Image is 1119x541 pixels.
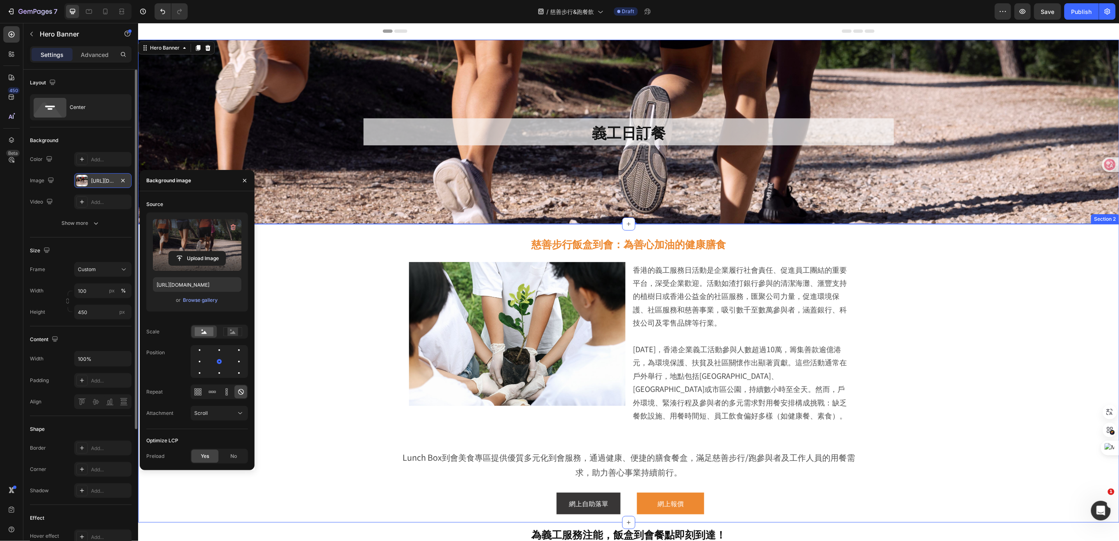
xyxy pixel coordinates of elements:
[955,192,980,200] div: Section 2
[201,453,209,460] span: Yes
[30,175,56,186] div: Image
[418,470,482,491] a: 網上自助落單
[30,154,54,165] div: Color
[1091,501,1111,521] iframe: Intercom live chat
[91,377,130,385] div: Add...
[1041,8,1055,15] span: Save
[91,156,130,163] div: Add...
[74,305,132,319] input: px
[81,50,109,59] p: Advanced
[91,177,115,185] div: [URL][DOMAIN_NAME]
[271,239,487,383] img: gempages_509728002079196333-dc3645c8-67e0-4aba-bdbd-0dd0c5bf1370.jpg
[1108,489,1114,495] span: 1
[30,245,52,256] div: Size
[146,349,165,356] div: Position
[30,487,49,494] div: Shadow
[30,266,45,273] label: Frame
[121,287,126,294] div: %
[40,29,109,39] p: Hero Banner
[499,470,566,491] a: 網上報價
[30,532,59,540] div: Hover effect
[78,266,96,273] span: Custom
[91,534,130,541] div: Add...
[547,7,549,16] span: /
[183,296,218,304] button: Browse gallery
[155,3,188,20] div: Undo/Redo
[41,50,64,59] p: Settings
[30,377,49,384] div: Padding
[30,355,43,362] div: Width
[62,219,100,227] div: Show more
[3,3,61,20] button: 7
[146,453,164,460] div: Preload
[107,286,117,296] button: %
[225,95,756,123] h2: 義工日訂餐
[146,201,163,208] div: Source
[30,398,41,405] div: Align
[252,214,729,228] p: ⁠⁠⁠⁠⁠⁠⁠
[74,283,132,298] input: px%
[30,334,60,345] div: Content
[30,466,46,473] div: Corner
[251,504,730,519] h2: 為義工服務注能，飯盒到會餐點即刻到達！
[30,308,45,316] label: Height
[70,98,120,117] div: Center
[393,213,588,228] span: 慈善步行飯盒到會：為善心加油的健康膳食
[119,309,125,315] span: px
[75,351,131,366] input: Auto
[30,444,46,452] div: Border
[10,21,43,29] div: Hero Banner
[109,287,115,294] div: px
[622,8,635,15] span: Draft
[194,410,208,416] span: Scroll
[54,7,57,16] p: 7
[8,87,20,94] div: 450
[30,137,58,144] div: Background
[118,286,128,296] button: px
[1064,3,1099,20] button: Publish
[191,406,248,421] button: Scroll
[550,7,594,16] span: 慈善步行&跑餐飲
[146,328,159,335] div: Scale
[258,426,723,457] div: Rich Text Editor. Editing area: main
[1034,3,1061,20] button: Save
[146,410,173,417] div: Attachment
[30,287,43,294] label: Width
[230,453,237,460] span: No
[431,475,470,487] p: 網上自助落單
[259,427,723,457] p: Lunch Box到會美食專區提供優質多元化到會服務，通過健康、便捷的膳食餐盒，滿足慈善步行/跑參與者及工作人員的用餐需求，助力善心事業持續前行。
[30,426,45,433] div: Shape
[176,295,181,305] span: or
[91,199,130,206] div: Add...
[30,77,57,88] div: Layout
[30,514,44,522] div: Effect
[74,262,132,277] button: Custom
[146,177,191,184] div: Background image
[146,437,178,444] div: Optimize LCP
[183,297,218,304] div: Browse gallery
[251,213,730,229] h2: Rich Text Editor. Editing area: main
[30,216,132,231] button: Show more
[91,487,130,495] div: Add...
[495,306,710,399] p: [DATE]，香港企業義工活動參與人數超過10萬，籌集善款逾億港元，為環境保護、扶貧及社區關懷作出顯著貢獻。這些活動通常在戶外舉行，地點包括[GEOGRAPHIC_DATA]、[GEOGRAPH...
[1071,7,1092,16] div: Publish
[30,197,55,208] div: Video
[6,150,20,156] div: Beta
[91,466,130,473] div: Add...
[153,277,241,292] input: https://example.com/image.jpg
[495,240,710,306] p: 香港的義工服務日活動是企業履行社會責任、促進員工團結的重要平台，深受企業歡迎。活動如渣打銀行參與的清潔海灘、滙豐支持的植樹日或香港公益金的社區服務，匯聚公司力量，促進環境保護、社區服務和慈善事業...
[168,251,226,266] button: Upload Image
[91,445,130,452] div: Add...
[146,388,163,396] div: Repeat
[519,475,546,487] p: 網上報價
